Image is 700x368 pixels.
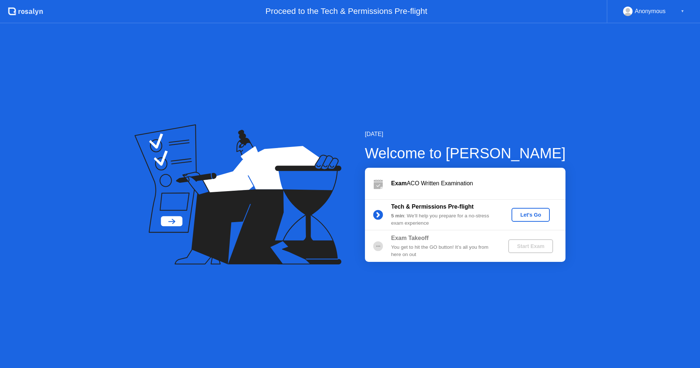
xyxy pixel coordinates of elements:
div: Anonymous [635,7,666,16]
div: You get to hit the GO button! It’s all you from here on out [391,244,496,259]
b: Tech & Permissions Pre-flight [391,204,474,210]
b: 5 min [391,213,404,218]
button: Let's Go [512,208,550,222]
div: : We’ll help you prepare for a no-stress exam experience [391,212,496,227]
div: Start Exam [511,243,550,249]
div: Let's Go [514,212,547,218]
button: Start Exam [508,239,553,253]
div: [DATE] [365,130,566,139]
b: Exam [391,180,407,186]
div: ACO Written Examination [391,179,565,188]
div: Welcome to [PERSON_NAME] [365,142,566,164]
b: Exam Takeoff [391,235,429,241]
div: ▼ [681,7,684,16]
